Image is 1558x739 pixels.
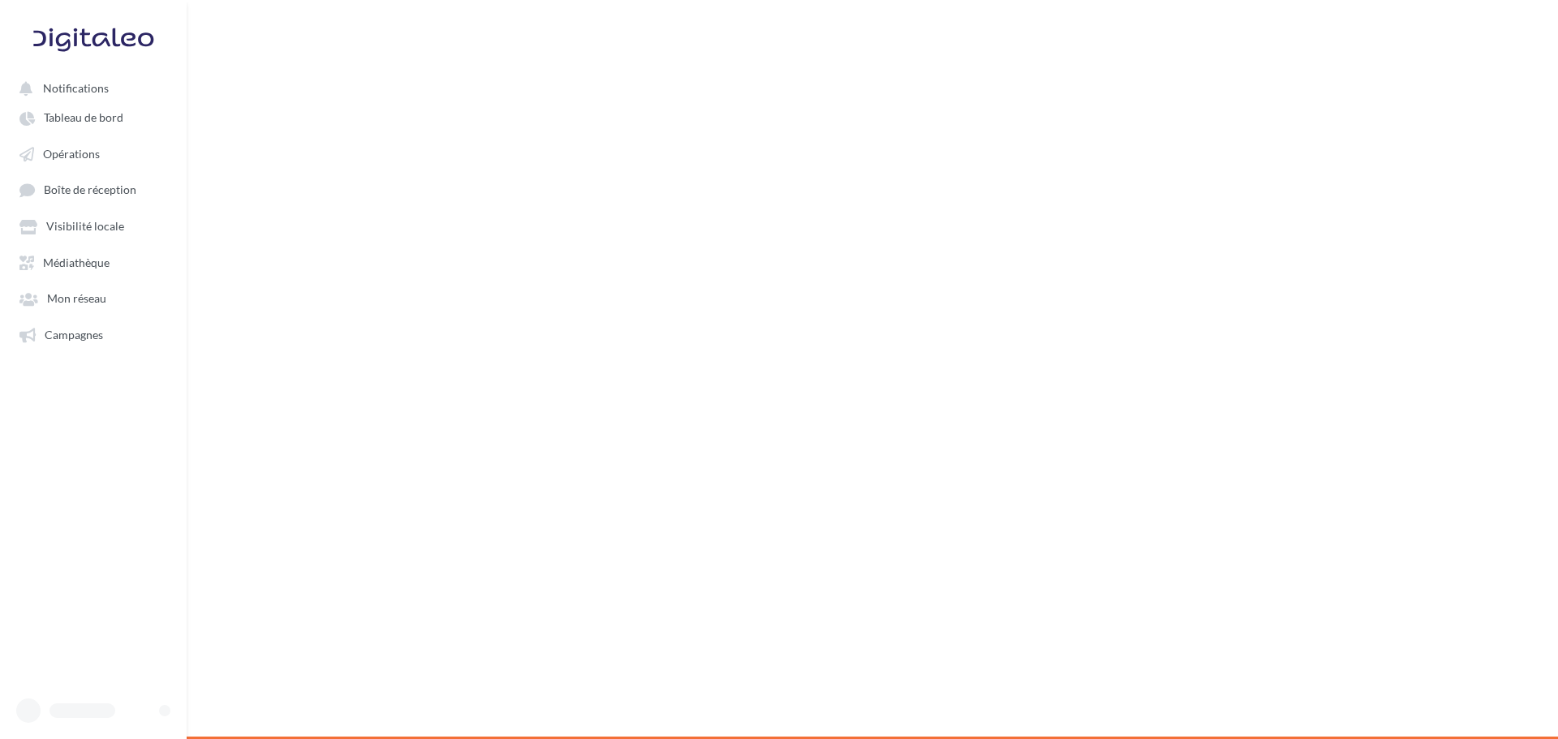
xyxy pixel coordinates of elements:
[43,81,109,95] span: Notifications
[47,292,106,306] span: Mon réseau
[43,256,110,269] span: Médiathèque
[10,247,177,277] a: Médiathèque
[45,328,103,342] span: Campagnes
[10,174,177,204] a: Boîte de réception
[44,111,123,125] span: Tableau de bord
[44,183,136,197] span: Boîte de réception
[10,283,177,312] a: Mon réseau
[46,220,124,234] span: Visibilité locale
[10,211,177,240] a: Visibilité locale
[43,147,100,161] span: Opérations
[10,139,177,168] a: Opérations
